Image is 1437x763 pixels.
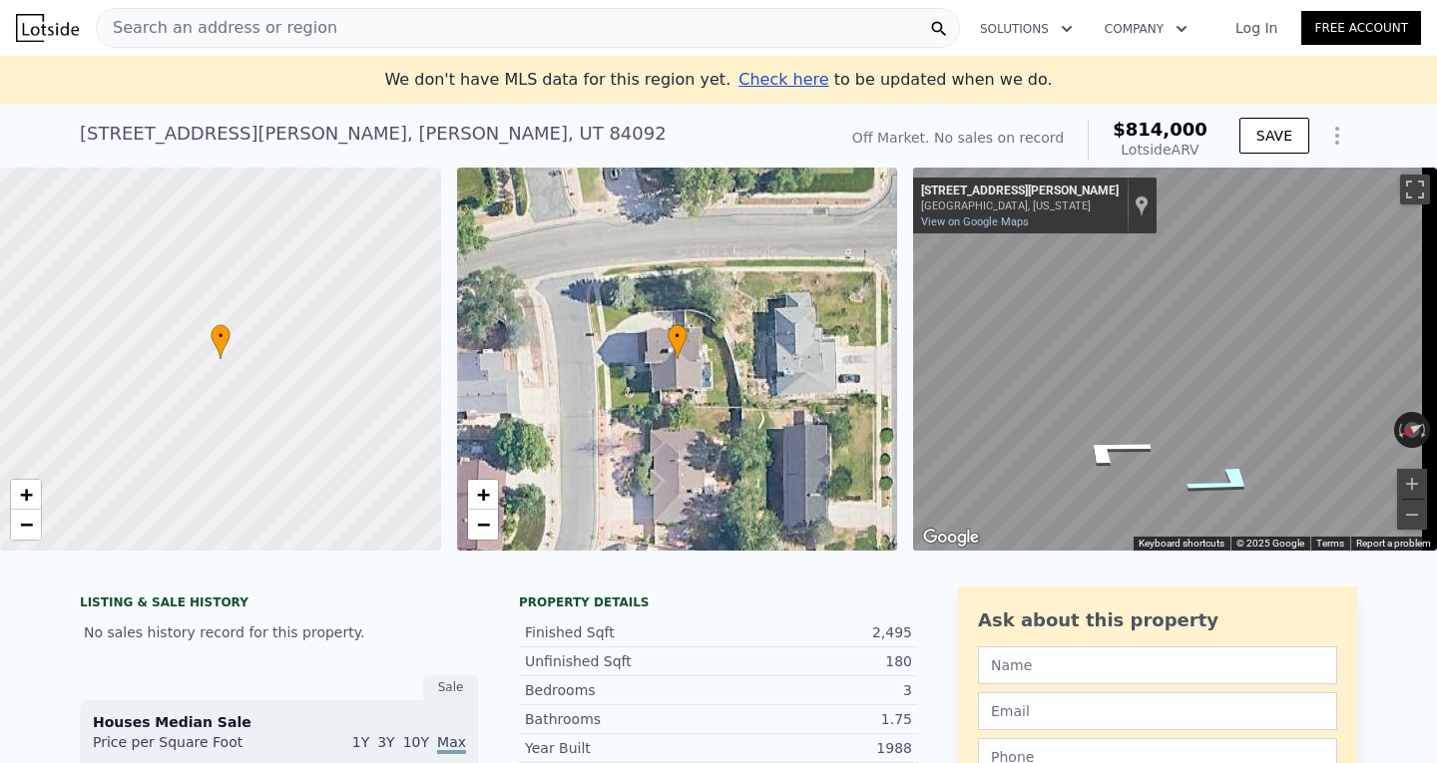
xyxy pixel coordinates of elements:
[921,184,1119,199] div: [STREET_ADDRESS][PERSON_NAME]
[468,510,498,540] a: Zoom out
[978,606,1337,634] div: Ask about this property
[476,512,489,537] span: −
[921,215,1029,228] a: View on Google Maps
[978,692,1337,730] input: Email
[384,68,1052,92] div: We don't have MLS data for this region yet.
[718,709,912,729] div: 1.75
[423,674,479,700] div: Sale
[718,738,912,758] div: 1988
[1135,194,1149,216] a: Show location on map
[80,594,479,614] div: LISTING & SALE HISTORY
[1316,538,1344,549] a: Terms (opens in new tab)
[93,712,466,732] div: Houses Median Sale
[1113,119,1207,140] span: $814,000
[1239,118,1309,154] button: SAVE
[1113,140,1207,160] div: Lotside ARV
[437,734,466,754] span: Max
[1301,11,1421,45] a: Free Account
[16,14,79,42] img: Lotside
[1420,412,1431,448] button: Rotate clockwise
[1236,538,1304,549] span: © 2025 Google
[377,734,394,750] span: 3Y
[1356,538,1431,549] a: Report a problem
[1393,415,1432,445] button: Reset the view
[738,70,828,89] span: Check here
[97,16,337,40] span: Search an address or region
[978,646,1337,684] input: Name
[913,168,1437,551] div: Street View
[1397,469,1427,499] button: Zoom in
[668,324,688,359] div: •
[918,525,984,551] img: Google
[80,614,479,650] div: No sales history record for this property.
[913,168,1437,551] div: Map
[11,480,41,510] a: Zoom in
[1400,175,1430,204] button: Toggle fullscreen view
[668,327,688,345] span: •
[1039,427,1186,474] path: Go East, S 1630 E
[852,128,1064,148] div: Off Market. No sales on record
[211,327,231,345] span: •
[718,651,912,671] div: 180
[1394,412,1405,448] button: Rotate counterclockwise
[921,199,1119,212] div: [GEOGRAPHIC_DATA], [US_STATE]
[1397,500,1427,530] button: Zoom out
[1317,116,1357,156] button: Show Options
[1153,458,1298,506] path: Go Southwest, Casper Rd
[476,482,489,507] span: +
[80,120,667,148] div: [STREET_ADDRESS][PERSON_NAME] , [PERSON_NAME] , UT 84092
[525,709,718,729] div: Bathrooms
[20,482,33,507] span: +
[738,68,1052,92] div: to be updated when we do.
[1089,11,1203,47] button: Company
[525,651,718,671] div: Unfinished Sqft
[525,622,718,642] div: Finished Sqft
[403,734,429,750] span: 10Y
[11,510,41,540] a: Zoom out
[525,738,718,758] div: Year Built
[918,525,984,551] a: Open this area in Google Maps (opens a new window)
[211,324,231,359] div: •
[718,680,912,700] div: 3
[468,480,498,510] a: Zoom in
[20,512,33,537] span: −
[964,11,1089,47] button: Solutions
[352,734,369,750] span: 1Y
[519,594,918,610] div: Property details
[1139,537,1224,551] button: Keyboard shortcuts
[525,680,718,700] div: Bedrooms
[718,622,912,642] div: 2,495
[1211,18,1301,38] a: Log In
